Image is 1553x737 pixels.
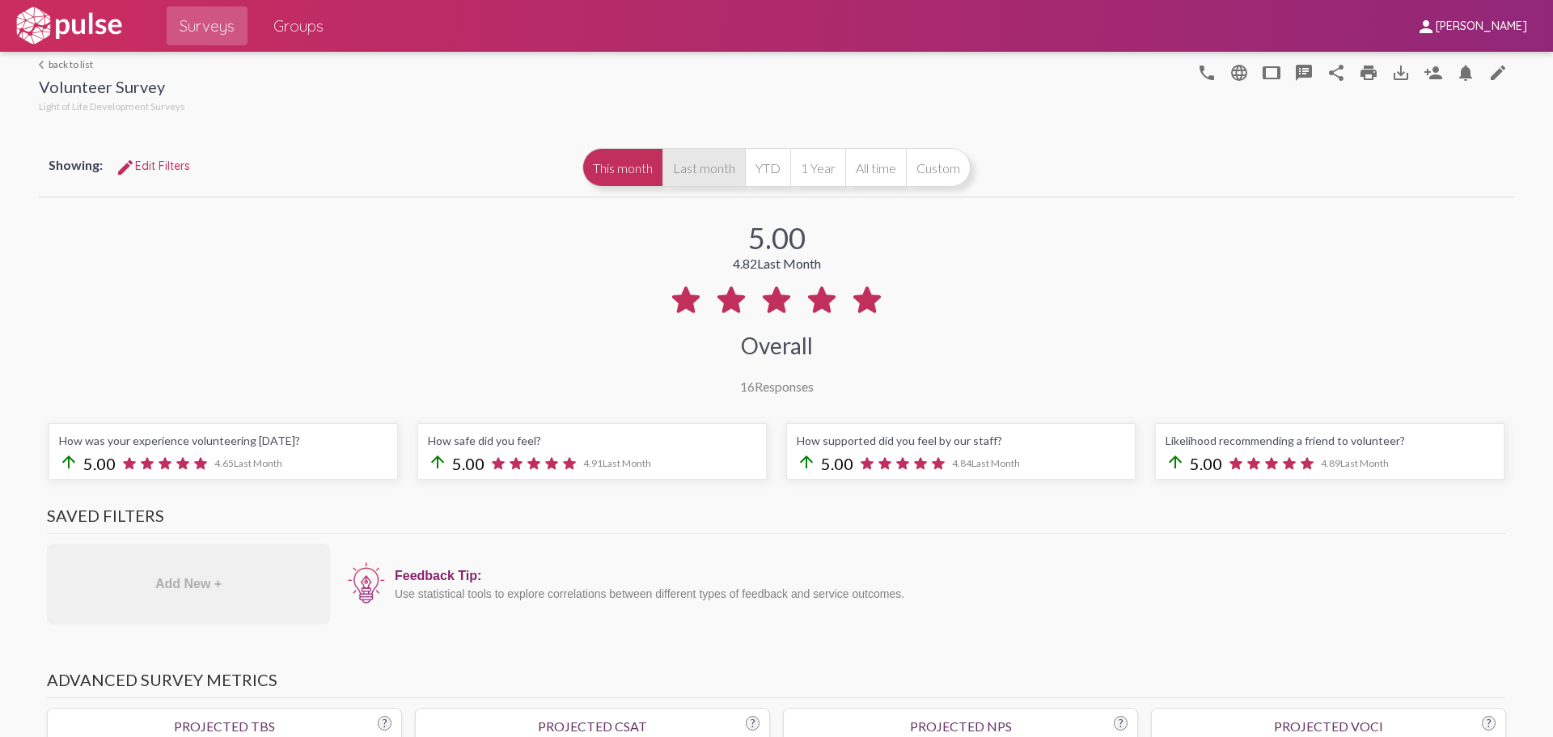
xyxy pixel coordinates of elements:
div: 4.82 [733,256,821,271]
div: Projected CSAT [425,718,760,734]
div: ? [378,716,391,731]
mat-icon: arrow_upward [59,452,78,472]
span: Showing: [49,157,103,172]
span: Last Month [757,256,821,271]
span: 4.91 [583,457,651,469]
mat-icon: person [1416,17,1436,36]
button: Custom [906,148,971,187]
mat-icon: tablet [1262,63,1281,83]
img: white-logo.svg [13,6,125,46]
mat-icon: arrow_upward [1166,452,1185,472]
span: Edit Filters [116,159,190,173]
button: language [1191,56,1223,88]
div: ? [1114,716,1128,731]
button: Edit FiltersEdit Filters [103,151,203,180]
mat-icon: language [1229,63,1249,83]
button: [PERSON_NAME] [1403,11,1540,40]
span: Surveys [180,11,235,40]
span: 16 [740,379,755,394]
mat-icon: Person [1424,63,1443,83]
mat-icon: Edit Filters [116,158,135,177]
button: tablet [1255,56,1288,88]
div: Projected NPS [793,718,1128,734]
div: Responses [740,379,814,394]
button: This month [582,148,662,187]
h3: Advanced Survey Metrics [47,670,1506,698]
div: Projected VoCI [1162,718,1496,734]
span: 5.00 [452,454,485,473]
a: language [1482,56,1514,88]
mat-icon: Bell [1456,63,1475,83]
mat-icon: arrow_back_ios [39,60,49,70]
mat-icon: Share [1327,63,1346,83]
div: Projected TBS [57,718,391,734]
span: Last Month [971,457,1020,469]
span: 4.89 [1321,457,1389,469]
mat-icon: arrow_upward [797,452,816,472]
mat-icon: arrow_upward [428,452,447,472]
div: Likelihood recommending a friend to volunteer? [1166,434,1494,447]
div: ? [1482,716,1496,731]
a: back to list [39,58,185,70]
a: Surveys [167,6,248,45]
div: ? [746,716,760,731]
span: 5.00 [1190,454,1222,473]
span: Light of Life Development Surveys [39,100,185,112]
a: Groups [260,6,336,45]
span: Last Month [603,457,651,469]
div: How supported did you feel by our staff? [797,434,1125,447]
span: 5.00 [821,454,853,473]
button: 1 Year [790,148,845,187]
span: [PERSON_NAME] [1436,19,1527,34]
div: Feedback Tip: [395,569,1498,583]
div: 5.00 [748,220,806,256]
div: How was your experience volunteering [DATE]? [59,434,387,447]
div: Use statistical tools to explore correlations between different types of feedback and service out... [395,587,1498,600]
button: Bell [1449,56,1482,88]
span: Last Month [1340,457,1389,469]
mat-icon: language [1488,63,1508,83]
span: 4.65 [214,457,282,469]
mat-icon: Download [1391,63,1411,83]
h3: Saved Filters [47,506,1506,534]
span: Groups [273,11,324,40]
div: Add New + [47,544,330,625]
div: Volunteer Survey [39,77,185,100]
div: How safe did you feel? [428,434,756,447]
div: Overall [741,332,813,359]
button: Last month [662,148,745,187]
button: Person [1417,56,1449,88]
button: Download [1385,56,1417,88]
mat-icon: print [1359,63,1378,83]
button: Share [1320,56,1352,88]
img: icon12.png [346,561,387,606]
a: print [1352,56,1385,88]
span: 4.84 [952,457,1020,469]
span: 5.00 [83,454,116,473]
button: All time [845,148,906,187]
mat-icon: language [1197,63,1217,83]
button: language [1223,56,1255,88]
mat-icon: speaker_notes [1294,63,1314,83]
button: speaker_notes [1288,56,1320,88]
span: Last Month [234,457,282,469]
button: YTD [745,148,790,187]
